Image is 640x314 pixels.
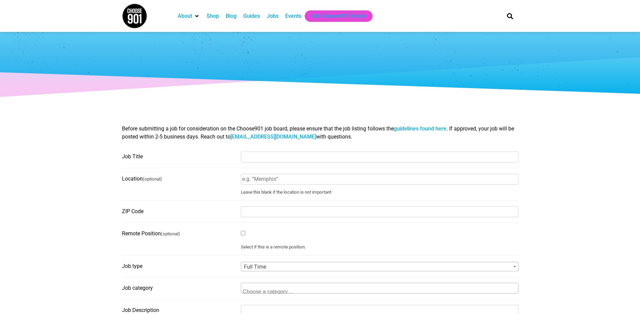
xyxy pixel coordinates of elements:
[241,244,518,250] small: Select if this is a remote position.
[243,288,308,294] textarea: Search
[241,190,518,195] small: Leave this blank if the location is not important
[122,283,237,293] label: Job category
[311,12,366,20] a: Get Choose901 Emails
[143,176,162,182] small: (optional)
[122,173,237,185] label: Location
[122,261,237,272] label: Job type
[174,10,496,22] nav: Main nav
[230,133,316,140] a: [EMAIL_ADDRESS][DOMAIN_NAME]
[122,206,237,217] label: ZIP Code
[207,12,219,20] a: Shop
[161,231,180,236] small: (optional)
[241,262,518,272] span: Full Time
[243,12,260,20] a: Guides
[122,228,237,239] label: Remote Position
[241,174,518,185] input: e.g. “Memphis”
[285,12,301,20] a: Events
[178,12,192,20] a: About
[267,12,279,20] a: Jobs
[122,151,237,162] label: Job Title
[174,10,203,22] div: About
[504,10,515,22] div: Search
[394,125,446,132] a: guidelines found here
[226,12,237,20] a: Blog
[122,125,514,140] span: Before submitting a job for consideration on the Choose901 job board, please ensure that the job ...
[241,262,518,271] span: Full Time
